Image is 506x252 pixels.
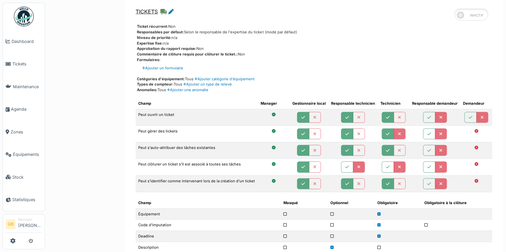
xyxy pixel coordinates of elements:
[137,82,492,87] div: Tous
[137,29,492,35] div: Selon le responsable de l'expertise du ticket (mode par défaut)
[193,77,255,81] a: Ajouter catégorie d'équipement
[166,88,208,92] a: Ajouter une anomalie
[328,198,375,208] th: Optionnel
[136,142,258,159] td: Peut s'auto-attribuer des tâches existantes
[142,65,183,71] a: Ajouter un formulaire
[136,175,258,192] td: Peut s'identifier comme intervenant lors de la création d'un ticket
[137,46,492,52] div: Non
[137,57,160,62] span: Formulaires:
[12,61,42,67] span: Tickets
[3,166,45,189] a: Stock
[328,98,378,109] th: Responsable technicien
[137,35,492,41] div: n/a
[182,82,232,87] a: Ajouter un type de relevé
[12,197,42,203] span: Statistiques
[137,46,196,51] span: Approbation du rapport requise:
[136,208,280,220] td: Équipement
[137,30,184,34] span: Responsables par défaut:
[11,106,42,112] span: Agenda
[137,87,492,93] div: Tous
[136,159,258,175] td: Peut clôturer un ticket s'il est associé à toutes ses tâches
[409,98,460,109] th: Responsable demandeur
[3,189,45,211] a: Statistiques
[422,198,492,208] th: Obligatoire à la clôture
[18,217,42,231] li: [PERSON_NAME]
[290,98,328,109] th: Gestionnaire local
[18,217,42,222] div: Manager
[12,38,42,45] span: Dashboard
[6,217,42,233] a: GB Manager[PERSON_NAME]
[137,41,492,46] div: n/a
[136,98,258,109] th: Champ
[378,98,409,109] th: Technicien
[136,198,280,208] th: Champ
[3,143,45,166] a: Équipements
[136,220,280,231] td: Code d'imputation
[137,24,492,29] div: Non
[136,231,280,242] td: Deadline
[375,198,422,208] th: Obligatoire
[460,98,492,109] th: Demandeur
[136,109,258,126] td: Peut ouvrir un ticket
[6,219,16,229] li: GB
[3,121,45,143] a: Zones
[3,30,45,53] a: Dashboard
[12,174,42,180] span: Stock
[136,8,158,15] span: TICKETS
[280,198,327,208] th: Masqué
[14,7,34,26] img: Badge_color-CXgf-gQk.svg
[3,98,45,121] a: Agenda
[11,129,42,135] span: Zones
[137,41,163,46] span: Expertise fixe:
[137,52,492,57] div: Non
[137,77,185,81] span: Catégories d'équipement:
[3,75,45,98] a: Maintenance
[137,24,168,29] span: Ticket récurrent:
[3,53,45,76] a: Tickets
[137,35,172,40] span: Niveau de priorité:
[13,84,42,90] span: Maintenance
[137,76,492,82] div: Tous
[137,52,238,56] span: Commentaire de clôture requis pour clôturer le ticket.:
[137,82,174,87] span: Types de compteur:
[13,151,42,158] span: Équipements
[136,126,258,142] td: Peut gérer des tickets
[258,98,290,109] th: Manager
[137,88,157,92] span: Anomalies:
